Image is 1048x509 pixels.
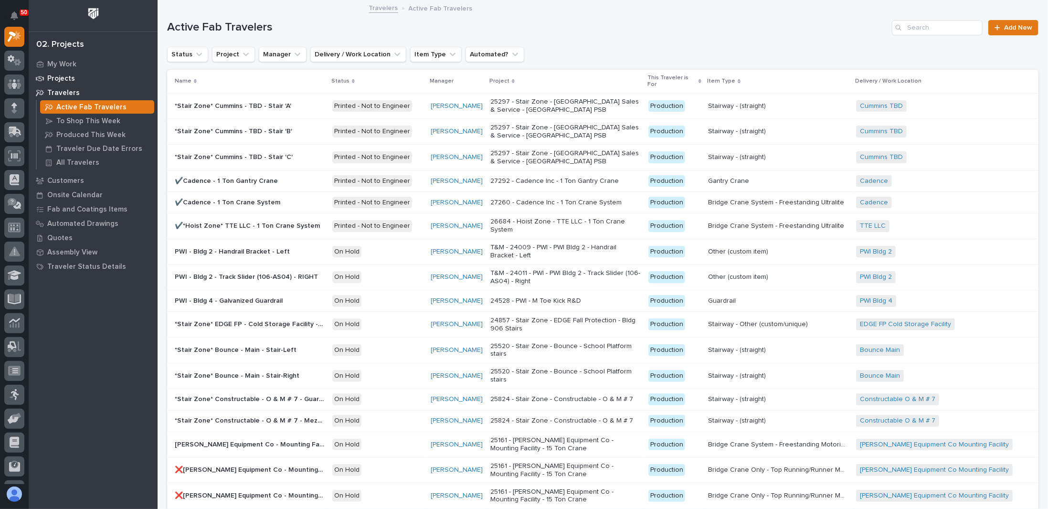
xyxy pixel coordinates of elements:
[47,205,127,214] p: Fab and Coatings Items
[489,76,509,86] p: Project
[860,320,951,329] a: EDGE FP Cold Storage Facility
[860,441,1009,449] a: [PERSON_NAME] Equipment Co Mounting Facility
[21,9,27,16] p: 50
[708,439,850,449] p: Bridge Crane System - Freestanding Motorized
[167,389,1038,410] tr: *Stair Zone* Constructable - O & M # 7 - Guardrailing*Stair Zone* Constructable - O & M # 7 - Gua...
[12,11,24,27] div: Notifications50
[37,100,158,114] a: Active Fab Travelers
[860,199,888,207] a: Cadence
[708,220,846,230] p: Bridge Crane System - Freestanding Ultralite
[56,159,99,167] p: All Travelers
[332,220,412,232] div: Printed - Not to Engineer
[860,395,935,403] a: Constructable O & M # 7
[175,344,298,354] p: *Stair Zone* Bounce - Main - Stair-Left
[332,393,361,405] div: On Hold
[56,117,120,126] p: To Shop This Week
[167,312,1038,338] tr: *Stair Zone* EDGE FP - Cold Storage Facility - Stair & Ship Ladder*Stair Zone* EDGE FP - Cold Sto...
[332,100,412,112] div: Printed - Not to Engineer
[409,2,473,13] p: Active Fab Travelers
[431,127,483,136] a: [PERSON_NAME]
[175,370,301,380] p: *Stair Zone* Bounce - Main - Stair-Right
[431,273,483,281] a: [PERSON_NAME]
[490,98,641,114] p: 25297 - Stair Zone - [GEOGRAPHIC_DATA] Sales & Service - [GEOGRAPHIC_DATA] PSB
[490,368,641,384] p: 25520 - Stair Zone - Bounce - School Platform stairs
[490,417,641,425] p: 25824 - Stair Zone - Constructable - O & M # 7
[259,47,307,62] button: Manager
[175,271,320,281] p: PWI - Bldg 2 - Track Slider (106-AS04) - RIGHT
[855,76,921,86] p: Delivery / Work Location
[860,248,892,256] a: PWI Bldg 2
[332,151,412,163] div: Printed - Not to Engineer
[29,71,158,85] a: Projects
[175,175,280,185] p: ✔️Cadence - 1 Ton Gantry Crane
[332,126,412,138] div: Printed - Not to Engineer
[860,222,886,230] a: TTE LLC
[431,320,483,329] a: [PERSON_NAME]
[431,153,483,161] a: [PERSON_NAME]
[47,234,73,243] p: Quotes
[167,290,1038,312] tr: PWI - Bldg 4 - Galvanized GuardrailPWI - Bldg 4 - Galvanized Guardrail On Hold[PERSON_NAME] 24528...
[490,149,641,166] p: 25297 - Stair Zone - [GEOGRAPHIC_DATA] Sales & Service - [GEOGRAPHIC_DATA] PSB
[37,128,158,141] a: Produced This Week
[708,393,768,403] p: Stairway - (straight)
[648,246,685,258] div: Production
[431,372,483,380] a: [PERSON_NAME]
[175,464,327,474] p: ❌[PERSON_NAME] Equipment Co - Mounting Facility - Bridge #1
[490,124,641,140] p: 25297 - Stair Zone - [GEOGRAPHIC_DATA] Sales & Service - [GEOGRAPHIC_DATA] PSB
[175,126,294,136] p: *Stair Zone* Cummins - TBD - Stair 'B'
[431,395,483,403] a: [PERSON_NAME]
[860,177,888,185] a: Cadence
[490,436,641,453] p: 25161 - [PERSON_NAME] Equipment Co - Mounting Facility - 15 Ton Crane
[29,188,158,202] a: Onsite Calendar
[47,220,118,228] p: Automated Drawings
[332,490,361,502] div: On Hold
[4,484,24,504] button: users-avatar
[708,490,850,500] p: Bridge Crane Only - Top Running/Runner Motorized
[167,457,1038,483] tr: ❌[PERSON_NAME] Equipment Co - Mounting Facility - Bridge #1❌[PERSON_NAME] Equipment Co - Mounting...
[332,415,361,427] div: On Hold
[47,191,103,200] p: Onsite Calendar
[892,20,983,35] input: Search
[47,263,126,271] p: Traveler Status Details
[490,488,641,504] p: 25161 - [PERSON_NAME] Equipment Co - Mounting Facility - 15 Ton Crane
[490,462,641,478] p: 25161 - [PERSON_NAME] Equipment Co - Mounting Facility - 15 Ton Crane
[648,151,685,163] div: Production
[29,173,158,188] a: Customers
[431,417,483,425] a: [PERSON_NAME]
[332,439,361,451] div: On Hold
[648,126,685,138] div: Production
[708,344,768,354] p: Stairway - (straight)
[56,103,127,112] p: Active Fab Travelers
[56,145,142,153] p: Traveler Due Date Errors
[410,47,462,62] button: Item Type
[490,342,641,359] p: 25520 - Stair Zone - Bounce - School Platform stairs
[431,199,483,207] a: [PERSON_NAME]
[860,297,892,305] a: PWI Bldg 4
[860,127,903,136] a: Cummins TBD
[860,153,903,161] a: Cummins TBD
[167,338,1038,363] tr: *Stair Zone* Bounce - Main - Stair-Left*Stair Zone* Bounce - Main - Stair-Left On Hold[PERSON_NAM...
[29,231,158,245] a: Quotes
[175,197,282,207] p: ✔️Cadence - 1 Ton Crane System
[37,142,158,155] a: Traveler Due Date Errors
[648,100,685,112] div: Production
[167,213,1038,239] tr: ✔️*Hoist Zone* TTE LLC - 1 Ton Crane System✔️*Hoist Zone* TTE LLC - 1 Ton Crane System Printed - ...
[431,222,483,230] a: [PERSON_NAME]
[648,295,685,307] div: Production
[167,93,1038,119] tr: *Stair Zone* Cummins - TBD - Stair 'A'*Stair Zone* Cummins - TBD - Stair 'A' Printed - Not to Eng...
[430,76,454,86] p: Manager
[37,156,158,169] a: All Travelers
[708,415,768,425] p: Stairway - (straight)
[175,439,327,449] p: Elliott Equipment Co - Mounting Facility - 15 Ton Crane System
[167,432,1038,457] tr: [PERSON_NAME] Equipment Co - Mounting Facility - 15 Ton Crane System[PERSON_NAME] Equipment Co - ...
[167,363,1038,389] tr: *Stair Zone* Bounce - Main - Stair-Right*Stair Zone* Bounce - Main - Stair-Right On Hold[PERSON_N...
[648,175,685,187] div: Production
[175,490,327,500] p: ❌Elliott Equipment Co - Mounting Facility - Bridge #2
[167,47,208,62] button: Status
[490,199,641,207] p: 27260 - Cadence Inc - 1 Ton Crane System
[431,297,483,305] a: [PERSON_NAME]
[332,464,361,476] div: On Hold
[175,393,327,403] p: *Stair Zone* Constructable - O & M # 7 - Guardrailing
[369,2,398,13] a: Travelers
